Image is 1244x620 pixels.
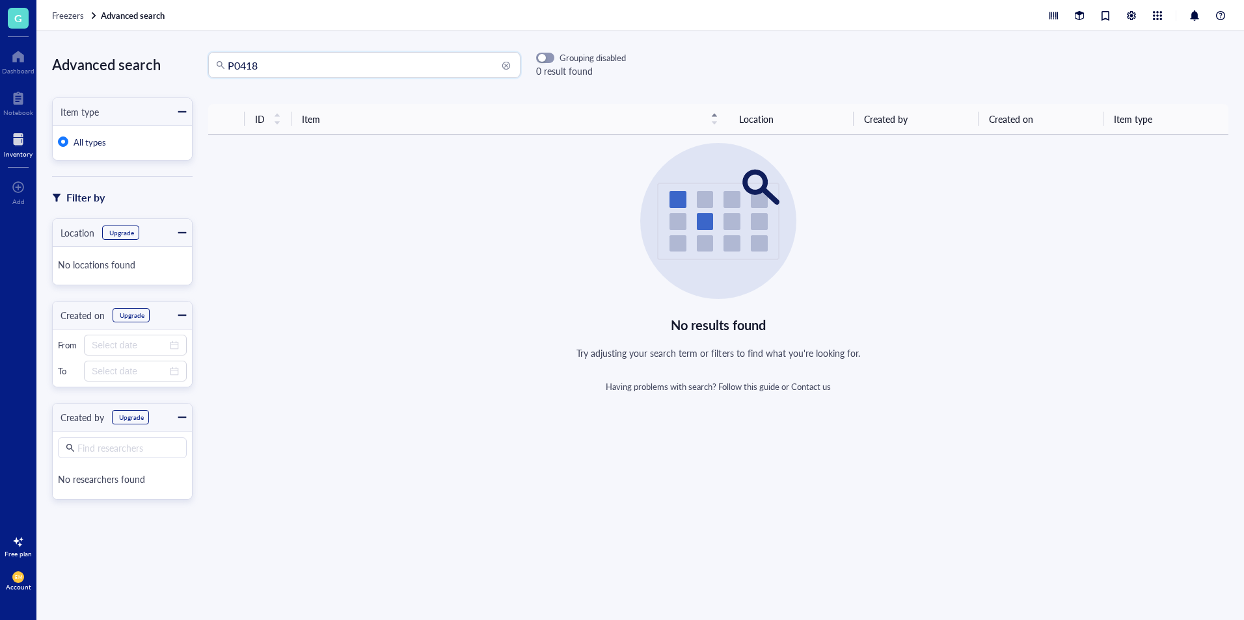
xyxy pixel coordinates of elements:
div: Created on [53,308,105,322]
span: G [14,10,22,26]
a: Dashboard [2,46,34,75]
a: Inventory [4,129,33,158]
span: ID [255,112,265,126]
div: Free plan [5,550,32,558]
div: No locations found [58,252,187,279]
a: Notebook [3,88,33,116]
a: Freezers [52,10,98,21]
div: Try adjusting your search term or filters to find what you're looking for. [576,346,860,360]
span: All types [74,136,106,148]
div: 0 result found [536,64,626,78]
div: Inventory [4,150,33,158]
div: Notebook [3,109,33,116]
th: ID [245,104,291,135]
div: No researchers found [58,467,187,494]
div: Account [6,583,31,591]
div: From [58,339,79,351]
div: Created by [53,410,104,424]
span: Item [302,112,703,126]
div: Advanced search [52,52,193,77]
div: Item type [53,105,99,119]
div: Filter by [66,189,105,206]
div: Location [53,226,94,240]
div: Add [12,198,25,205]
input: Select date [92,338,167,352]
span: Freezers [52,9,84,21]
th: Created by [854,104,979,135]
div: Having problems with search? or [606,381,832,393]
a: Advanced search [101,10,167,21]
a: Contact us [791,380,831,393]
div: Upgrade [120,311,144,319]
th: Item type [1103,104,1228,135]
span: EM [15,575,21,580]
th: Location [729,104,854,135]
input: Select date [92,364,167,378]
div: Grouping disabled [560,52,626,64]
div: Upgrade [109,229,134,237]
div: No results found [671,315,766,335]
div: Upgrade [119,413,144,421]
img: Empty state [640,143,796,299]
th: Created on [979,104,1103,135]
div: To [58,365,79,377]
div: Dashboard [2,67,34,75]
th: Item [291,104,729,135]
a: Follow this guide [718,380,779,393]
